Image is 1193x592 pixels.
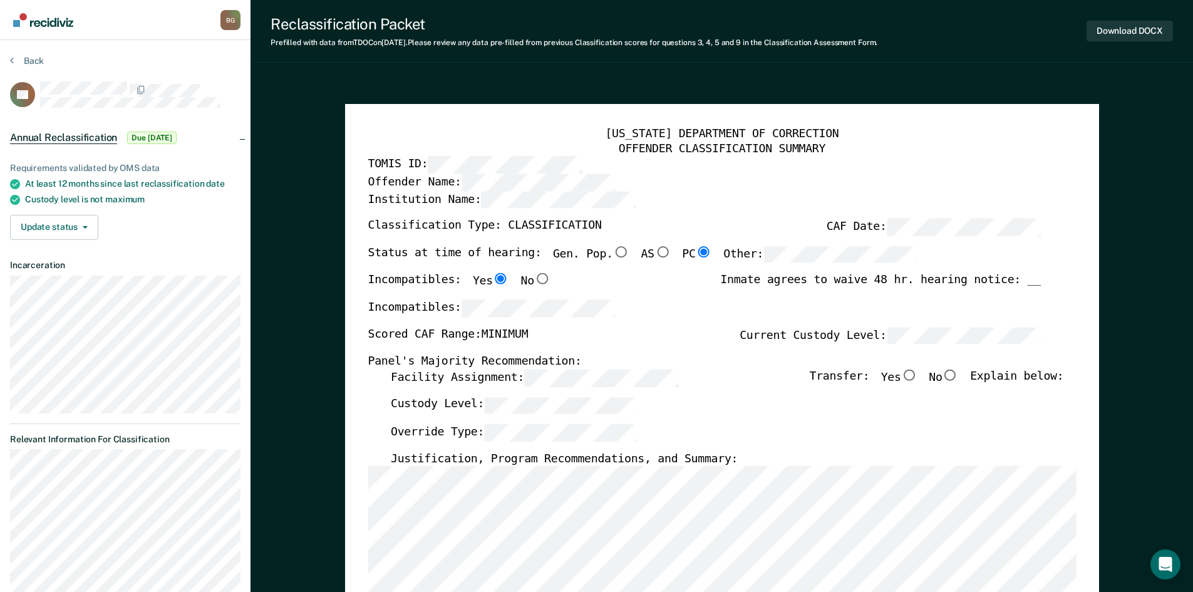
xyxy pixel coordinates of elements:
[10,55,44,66] button: Back
[461,299,615,317] input: Incompatibles:
[481,191,635,209] input: Institution Name:
[271,38,877,47] div: Prefilled with data from TDOC on [DATE] . Please review any data pre-filled from previous Classif...
[10,434,240,445] dt: Relevant Information For Classification
[271,15,877,33] div: Reclassification Packet
[612,246,629,257] input: Gen. Pop.
[368,157,582,174] label: TOMIS ID:
[942,370,958,381] input: No
[695,246,711,257] input: PC
[368,219,601,236] label: Classification Type: CLASSIFICATION
[390,370,678,387] label: Facility Assignment:
[1087,21,1173,41] button: Download DOCX
[886,327,1040,345] input: Current Custody Level:
[368,174,616,192] label: Offender Name:
[809,370,1063,397] div: Transfer: Explain below:
[10,163,240,174] div: Requirements validated by OMS data
[127,132,177,144] span: Due [DATE]
[492,273,509,284] input: Yes
[723,246,917,264] label: Other:
[390,397,638,414] label: Custody Level:
[13,13,73,27] img: Recidiviz
[10,215,98,240] button: Update status
[484,424,638,442] input: Override Type:
[105,194,145,204] span: maximum
[390,452,737,467] label: Justification, Program Recommendations, and Summary:
[25,179,240,189] div: At least 12 months since last reclassification
[368,327,528,345] label: Scored CAF Range: MINIMUM
[368,299,616,317] label: Incompatibles:
[10,132,117,144] span: Annual Reclassification
[220,10,240,30] button: Profile dropdown button
[682,246,712,264] label: PC
[390,424,638,442] label: Override Type:
[901,370,917,381] input: Yes
[461,174,615,192] input: Offender Name:
[641,246,671,264] label: AS
[10,260,240,271] dt: Incarceration
[524,370,678,387] input: Facility Assignment:
[881,370,917,387] label: Yes
[25,194,240,205] div: Custody level is not
[368,142,1076,157] div: OFFENDER CLASSIFICATION SUMMARY
[428,157,582,174] input: TOMIS ID:
[484,397,638,414] input: Custody Level:
[368,127,1076,142] div: [US_STATE] DEPARTMENT OF CORRECTION
[826,219,1040,236] label: CAF Date:
[220,10,240,30] div: B G
[720,273,1041,299] div: Inmate agrees to waive 48 hr. hearing notice: __
[740,327,1041,345] label: Current Custody Level:
[763,246,917,264] input: Other:
[654,246,670,257] input: AS
[552,246,629,264] label: Gen. Pop.
[886,219,1040,236] input: CAF Date:
[929,370,959,387] label: No
[368,273,550,299] div: Incompatibles:
[472,273,509,289] label: Yes
[368,355,1040,370] div: Panel's Majority Recommendation:
[520,273,550,289] label: No
[368,191,635,209] label: Institution Name:
[206,179,224,189] span: date
[534,273,550,284] input: No
[1150,549,1180,579] div: Open Intercom Messenger
[368,246,917,274] div: Status at time of hearing:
